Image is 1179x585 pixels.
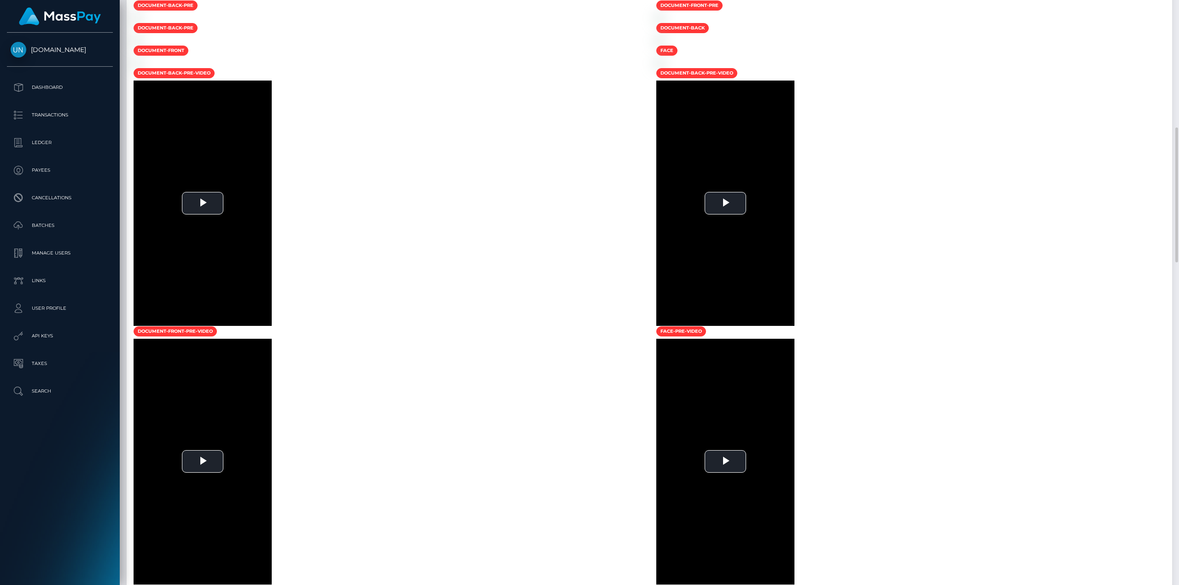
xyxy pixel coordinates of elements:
[134,37,141,44] img: 63f02591-5731-42cb-b11b-b5ef8a97a0f6
[7,131,113,154] a: Ledger
[7,46,113,54] span: [DOMAIN_NAME]
[11,163,109,177] p: Payees
[11,191,109,205] p: Cancellations
[656,68,737,78] span: document-back-pre-video
[11,384,109,398] p: Search
[7,76,113,99] a: Dashboard
[11,136,109,150] p: Ledger
[7,104,113,127] a: Transactions
[656,59,664,67] img: df36cadd-7b4d-49c6-910b-a794866e926f
[656,0,723,11] span: document-front-pre
[134,46,188,56] span: document-front
[11,108,109,122] p: Transactions
[11,219,109,232] p: Batches
[7,297,113,320] a: User Profile
[7,242,113,265] a: Manage Users
[134,23,198,33] span: document-back-pre
[7,380,113,403] a: Search
[656,23,709,33] span: document-back
[134,339,272,584] div: Video Player
[656,46,677,56] span: face
[11,246,109,260] p: Manage Users
[656,326,706,336] span: face-pre-video
[19,7,101,25] img: MassPay Logo
[182,192,223,214] button: Play Video
[11,81,109,94] p: Dashboard
[182,450,223,473] button: Play Video
[134,81,272,326] div: Video Player
[134,68,215,78] span: document-back-pre-video
[134,14,141,22] img: ba7da19f-7f38-4d92-b190-330682679b0e
[11,329,109,343] p: API Keys
[134,59,141,67] img: 52bd436f-6c52-425e-b0de-df91f0ce1939
[7,186,113,209] a: Cancellations
[7,324,113,348] a: API Keys
[705,450,746,473] button: Play Video
[7,214,113,237] a: Batches
[656,14,664,22] img: 1ec800bc-0ca6-4d5c-8af3-3ed5bc3e68c7
[7,269,113,292] a: Links
[7,352,113,375] a: Taxes
[656,37,664,44] img: fc2b2453-2ba8-46f2-8b20-621539bfd02e
[705,192,746,214] button: Play Video
[11,357,109,371] p: Taxes
[11,42,26,58] img: Unlockt.me
[656,81,794,326] div: Video Player
[11,301,109,315] p: User Profile
[656,339,794,584] div: Video Player
[7,159,113,182] a: Payees
[134,0,198,11] span: document-back-pre
[134,326,217,336] span: document-front-pre-video
[11,274,109,288] p: Links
